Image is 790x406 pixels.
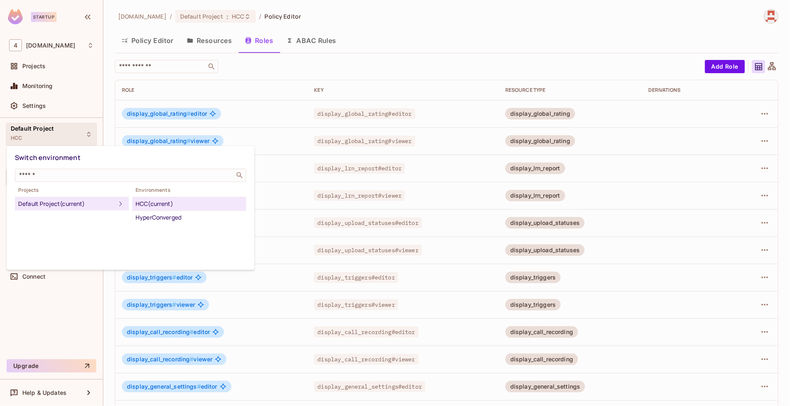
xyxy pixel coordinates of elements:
[136,213,243,222] div: HyperConverged
[18,199,116,209] div: Default Project (current)
[136,199,243,209] div: HCC (current)
[132,187,246,193] span: Environments
[15,187,129,193] span: Projects
[15,153,81,162] span: Switch environment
